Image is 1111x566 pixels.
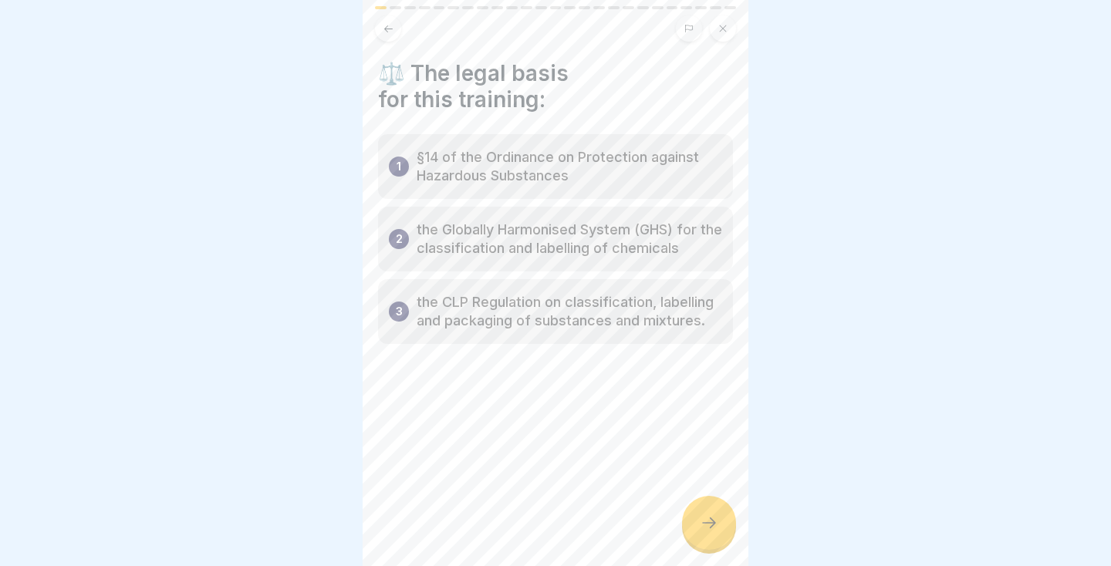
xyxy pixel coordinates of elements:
p: 1 [397,157,401,176]
p: 2 [396,230,403,248]
p: 3 [396,302,403,321]
p: §14 of the Ordinance on Protection against Hazardous Substances [417,148,722,185]
p: the CLP Regulation on classification, labelling and packaging of substances and mixtures. [417,293,722,330]
h4: ⚖️ The legal basis for this training: [378,60,733,113]
p: the Globally Harmonised System (GHS) for the classification and labelling of chemicals [417,221,722,258]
